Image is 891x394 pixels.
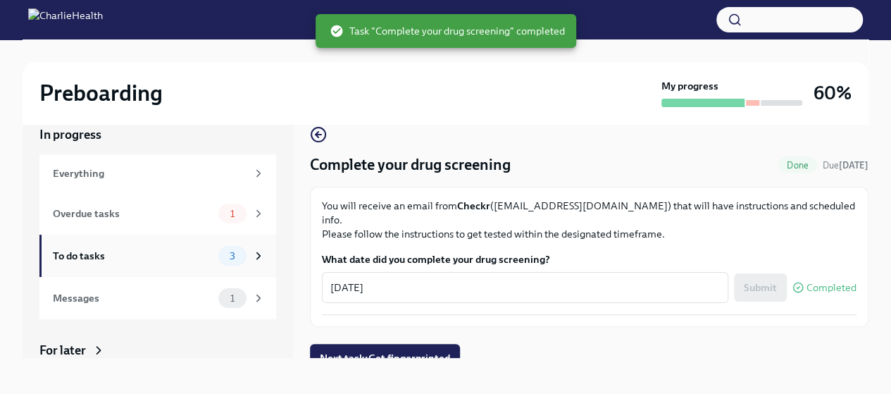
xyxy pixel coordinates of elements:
[839,160,868,171] strong: [DATE]
[330,279,720,296] textarea: [DATE]
[221,251,244,261] span: 3
[330,24,565,38] span: Task "Complete your drug screening" completed
[53,166,247,181] div: Everything
[320,351,450,365] span: Next task : Get fingerprinted
[39,235,276,277] a: To do tasks3
[222,293,243,304] span: 1
[310,344,460,372] button: Next task:Get fingerprinted
[39,154,276,192] a: Everything
[53,290,213,306] div: Messages
[53,248,213,264] div: To do tasks
[778,160,817,171] span: Done
[39,192,276,235] a: Overdue tasks1
[661,79,718,93] strong: My progress
[806,283,856,293] span: Completed
[28,8,103,31] img: CharlieHealth
[39,342,276,359] a: For later
[310,154,511,176] h4: Complete your drug screening
[457,199,490,212] strong: Checkr
[39,126,276,143] a: In progress
[322,252,856,266] label: What date did you complete your drug screening?
[823,159,868,172] span: September 1st, 2025 09:00
[823,160,868,171] span: Due
[39,277,276,319] a: Messages1
[39,79,163,107] h2: Preboarding
[39,342,86,359] div: For later
[814,80,852,106] h3: 60%
[322,199,856,241] p: You will receive an email from ([EMAIL_ADDRESS][DOMAIN_NAME]) that will have instructions and sch...
[53,206,213,221] div: Overdue tasks
[222,209,243,219] span: 1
